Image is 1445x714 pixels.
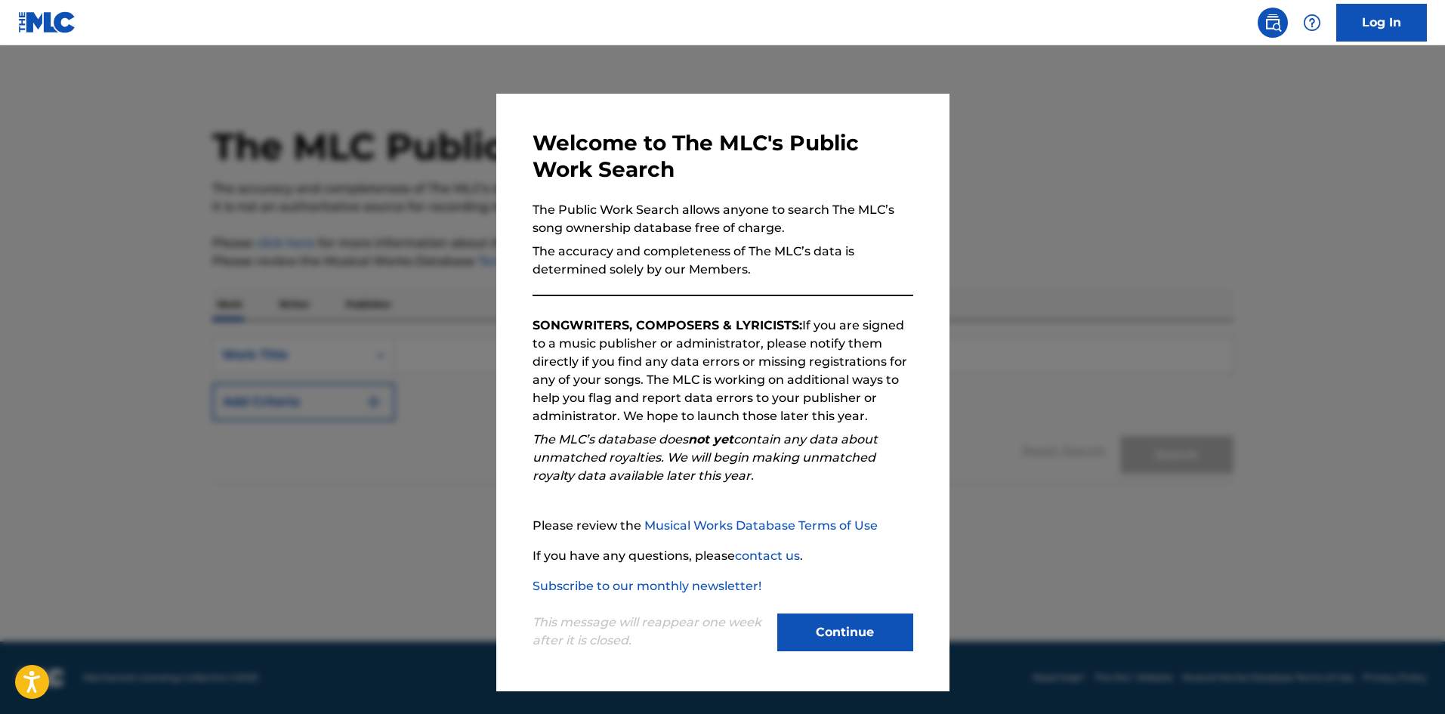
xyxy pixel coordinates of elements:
a: Musical Works Database Terms of Use [644,518,878,533]
a: Subscribe to our monthly newsletter! [533,579,761,593]
a: Public Search [1258,8,1288,38]
p: This message will reappear one week after it is closed. [533,614,768,650]
p: If you are signed to a music publisher or administrator, please notify them directly if you find ... [533,317,913,425]
p: The accuracy and completeness of The MLC’s data is determined solely by our Members. [533,243,913,279]
button: Continue [777,614,913,651]
p: The Public Work Search allows anyone to search The MLC’s song ownership database free of charge. [533,201,913,237]
div: Help [1297,8,1327,38]
img: MLC Logo [18,11,76,33]
img: help [1303,14,1321,32]
p: If you have any questions, please . [533,547,913,565]
p: Please review the [533,517,913,535]
a: Log In [1336,4,1427,42]
em: The MLC’s database does contain any data about unmatched royalties. We will begin making unmatche... [533,432,878,483]
strong: SONGWRITERS, COMPOSERS & LYRICISTS: [533,318,802,332]
img: search [1264,14,1282,32]
strong: not yet [688,432,733,447]
h3: Welcome to The MLC's Public Work Search [533,130,913,183]
a: contact us [735,549,800,563]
